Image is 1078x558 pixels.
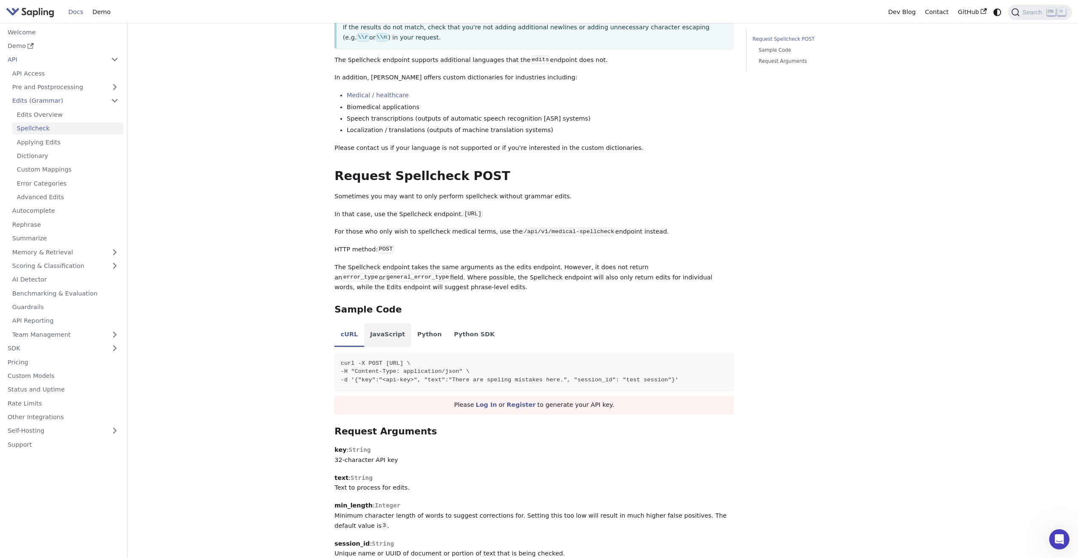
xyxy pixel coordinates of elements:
p: Sometimes you may want to only perform spellcheck without grammar edits. [334,192,734,202]
strong: session_id [334,540,370,547]
li: JavaScript [364,323,411,347]
li: Python [411,323,448,347]
a: Other Integrations [3,411,123,423]
button: Switch between dark and light mode (currently system mode) [991,6,1004,18]
a: Demo [3,40,123,52]
li: Localization / translations (outputs of machine translation systems) [347,125,734,135]
code: POST [378,245,394,254]
p: HTTP method: [334,245,734,255]
p: The Spellcheck endpoint takes the same arguments as the edits endpoint. However, it does not retu... [334,262,734,293]
button: Collapse sidebar category 'API' [106,54,123,66]
a: Log In [476,401,497,408]
span: String [372,540,394,547]
strong: text [334,474,348,481]
code: /api/v1/medical-spellcheck [523,228,615,236]
a: Custom Mappings [12,163,123,176]
a: Demo [88,6,115,19]
a: Contact [920,6,954,19]
code: \\n [376,33,388,42]
strong: key [334,446,346,453]
a: Guardrails [8,301,123,313]
a: Edits (Grammar) [8,95,123,107]
a: Pricing [3,356,123,368]
p: Please contact us if your language is not supported or if you're interested in the custom diction... [334,143,734,153]
li: cURL [334,323,364,347]
li: Speech transcriptions (outputs of automatic speech recognition [ASR] systems) [347,114,734,124]
a: Medical / healthcare [347,92,409,99]
a: Status and Uptime [3,383,123,396]
p: For those who only wish to spellcheck medical terms, use the endpoint instead. [334,227,734,237]
h3: Request Arguments [334,426,734,437]
button: Search (Ctrl+K) [1008,5,1072,20]
span: curl -X POST [URL] \ [341,360,410,366]
a: Register [506,401,535,408]
a: API Access [8,67,123,79]
li: Python SDK [448,323,501,347]
a: Autocomplete [8,205,123,217]
a: Request Spellcheck POST [753,35,868,43]
p: In addition, [PERSON_NAME] offers custom dictionaries for industries including: [334,73,734,83]
div: Please or to generate your API key. [334,396,734,414]
a: Rephrase [8,218,123,231]
a: GitHub [953,6,991,19]
a: SDK [3,342,106,355]
code: [URL] [463,210,483,218]
button: Expand sidebar category 'SDK' [106,342,123,355]
a: Dictionary [12,150,123,162]
a: Applying Edits [12,136,123,148]
code: \\r [357,33,369,42]
code: 3 [382,521,387,530]
a: Rate Limits [3,397,123,409]
h2: Request Spellcheck POST [334,169,734,184]
li: Biomedical applications [347,102,734,113]
a: Summarize [8,232,123,245]
a: Memory & Retrieval [8,246,123,258]
a: Support [3,438,123,451]
a: Request Arguments [758,57,865,65]
a: API Reporting [8,315,123,327]
strong: min_length [334,502,373,509]
a: Self-Hosting [3,425,123,437]
a: Custom Models [3,370,123,382]
a: Spellcheck [12,122,123,135]
span: Search [1020,9,1047,16]
span: -d '{"key":"<api-key>", "text":"There are speling mistakes here.", "session_id": "test session"}' [341,377,679,383]
span: -H "Content-Type: application/json" \ [341,368,470,375]
a: Error Categories [12,177,123,189]
a: AI Detector [8,273,123,286]
code: error_type [342,273,379,282]
a: Pre and Postprocessing [8,81,123,93]
a: Advanced Edits [12,191,123,203]
a: Edits Overview [12,108,123,121]
p: The Spellcheck endpoint supports additional languages that the endpoint does not. [334,55,734,65]
a: Docs [64,6,88,19]
a: Welcome [3,26,123,38]
img: Sapling.ai [6,6,54,18]
a: Sapling.ai [6,6,57,18]
a: Dev Blog [883,6,920,19]
a: Benchmarking & Evaluation [8,287,123,299]
iframe: Intercom live chat [1049,529,1070,550]
span: Integer [375,502,401,509]
kbd: K [1057,8,1066,16]
code: general_error_type [385,273,450,282]
span: String [348,446,371,453]
code: edits [531,56,550,64]
h3: Sample Code [334,304,734,316]
p: : Text to process for edits. [334,473,734,493]
a: Scoring & Classification [8,260,123,272]
p: : 32-character API key [334,445,734,465]
a: Sample Code [758,46,865,54]
p: : Minimum character length of words to suggest corrections for. Setting this too low will result ... [334,501,734,531]
p: If the results do not match, check that you're not adding additional newlines or adding unnecessa... [343,23,728,43]
span: String [351,474,373,481]
a: Team Management [8,328,123,341]
p: In that case, use the Spellcheck endpoint. [334,209,734,220]
a: API [3,54,106,66]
